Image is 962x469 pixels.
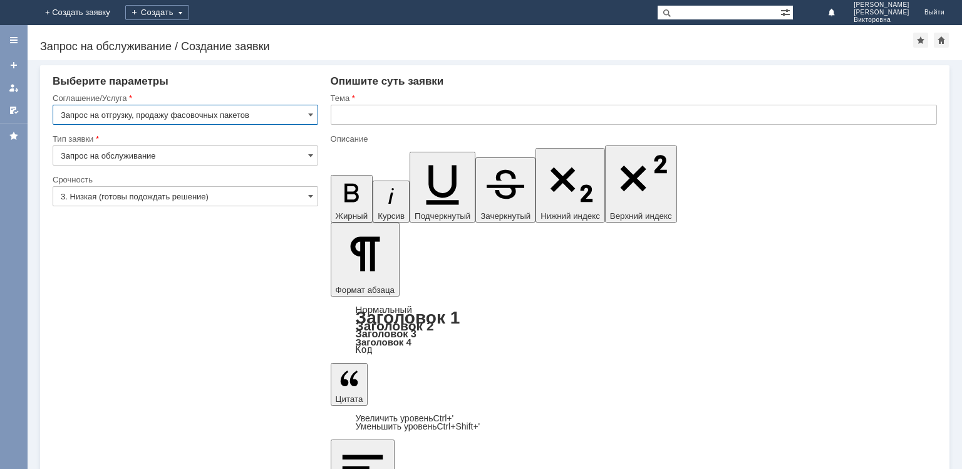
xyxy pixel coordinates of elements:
[125,5,189,20] div: Создать
[415,211,470,221] span: Подчеркнутый
[605,145,677,223] button: Верхний индекс
[40,40,913,53] div: Запрос на обслуживание / Создание заявки
[4,78,24,98] a: Мои заявки
[356,308,460,327] a: Заголовок 1
[480,211,530,221] span: Зачеркнутый
[331,175,373,223] button: Жирный
[331,135,934,143] div: Описание
[4,100,24,120] a: Мои согласования
[331,223,400,297] button: Формат абзаца
[331,414,937,431] div: Цитата
[336,211,368,221] span: Жирный
[356,413,454,423] a: Increase
[540,211,600,221] span: Нижний индекс
[378,211,405,221] span: Курсив
[331,94,934,102] div: Тема
[356,344,373,356] a: Код
[373,181,410,223] button: Курсив
[913,33,928,48] div: Добавить в избранное
[331,75,444,87] span: Опишите суть заявки
[433,413,454,423] span: Ctrl+'
[854,1,909,9] span: [PERSON_NAME]
[331,305,937,354] div: Формат абзаца
[610,211,672,221] span: Верхний индекс
[356,328,416,339] a: Заголовок 3
[53,135,316,143] div: Тип заявки
[4,55,24,75] a: Создать заявку
[934,33,949,48] div: Сделать домашней страницей
[356,421,480,431] a: Decrease
[53,176,316,184] div: Срочность
[437,421,480,431] span: Ctrl+Shift+'
[53,94,316,102] div: Соглашение/Услуга
[475,157,535,223] button: Зачеркнутый
[331,363,368,406] button: Цитата
[53,75,168,87] span: Выберите параметры
[356,337,411,347] a: Заголовок 4
[336,394,363,404] span: Цитата
[854,16,909,24] span: Викторовна
[356,304,412,315] a: Нормальный
[780,6,793,18] span: Расширенный поиск
[356,319,434,333] a: Заголовок 2
[336,285,395,295] span: Формат абзаца
[410,152,475,223] button: Подчеркнутый
[535,148,605,223] button: Нижний индекс
[854,9,909,16] span: [PERSON_NAME]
